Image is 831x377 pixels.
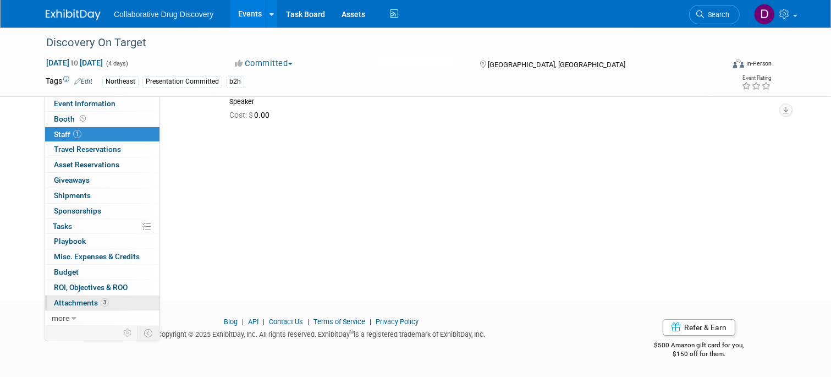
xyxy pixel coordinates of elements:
[350,329,354,335] sup: ®
[613,349,785,359] div: $150 off for them.
[376,318,419,326] a: Privacy Policy
[118,326,137,340] td: Personalize Event Tab Strip
[269,318,303,326] a: Contact Us
[78,114,88,123] span: Booth not reserved yet
[46,9,101,20] img: ExhibitDay
[54,99,115,108] span: Event Information
[733,59,744,68] img: Format-Inperson.png
[54,206,101,215] span: Sponsorships
[488,61,626,69] span: [GEOGRAPHIC_DATA], [GEOGRAPHIC_DATA]
[54,176,90,184] span: Giveaways
[45,127,159,142] a: Staff1
[45,112,159,127] a: Booth
[689,5,740,24] a: Search
[45,296,159,310] a: Attachments3
[45,280,159,295] a: ROI, Objectives & ROO
[45,173,159,188] a: Giveaways
[54,237,86,245] span: Playbook
[46,58,103,68] span: [DATE] [DATE]
[45,142,159,157] a: Travel Reservations
[42,33,710,53] div: Discovery On Target
[754,4,775,25] img: Daniel Castro
[54,252,140,261] span: Misc. Expenses & Credits
[46,75,92,88] td: Tags
[102,76,139,88] div: Northeast
[248,318,258,326] a: API
[45,249,159,264] a: Misc. Expenses & Credits
[229,111,254,119] span: Cost: $
[69,58,80,67] span: to
[367,318,374,326] span: |
[74,78,92,85] a: Edit
[226,76,244,88] div: b2h
[664,57,772,74] div: Event Format
[54,145,121,154] span: Travel Reservations
[45,219,159,234] a: Tasks
[52,314,69,323] span: more
[305,318,312,326] span: |
[45,188,159,203] a: Shipments
[46,327,596,340] div: Copyright © 2025 ExhibitDay, Inc. All rights reserved. ExhibitDay is a registered trademark of Ex...
[73,130,81,138] span: 1
[54,298,109,307] span: Attachments
[137,326,160,340] td: Toggle Event Tabs
[54,160,119,169] span: Asset Reservations
[224,318,238,326] a: Blog
[45,234,159,249] a: Playbook
[54,114,88,123] span: Booth
[45,157,159,172] a: Asset Reservations
[260,318,267,326] span: |
[746,59,772,68] div: In-Person
[54,130,81,139] span: Staff
[53,222,72,231] span: Tasks
[45,204,159,218] a: Sponsorships
[741,75,771,81] div: Event Rating
[704,10,729,19] span: Search
[54,267,79,276] span: Budget
[229,111,274,119] span: 0.00
[613,334,785,359] div: $500 Amazon gift card for you,
[105,60,128,67] span: (4 days)
[54,283,128,292] span: ROI, Objectives & ROO
[663,319,735,336] a: Refer & Earn
[229,97,773,106] div: Speaker
[232,58,297,69] button: Committed
[142,76,222,88] div: Presentation Committed
[101,298,109,307] span: 3
[239,318,246,326] span: |
[45,311,159,326] a: more
[114,10,213,19] span: Collaborative Drug Discovery
[45,265,159,280] a: Budget
[54,191,91,200] span: Shipments
[313,318,365,326] a: Terms of Service
[45,96,159,111] a: Event Information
